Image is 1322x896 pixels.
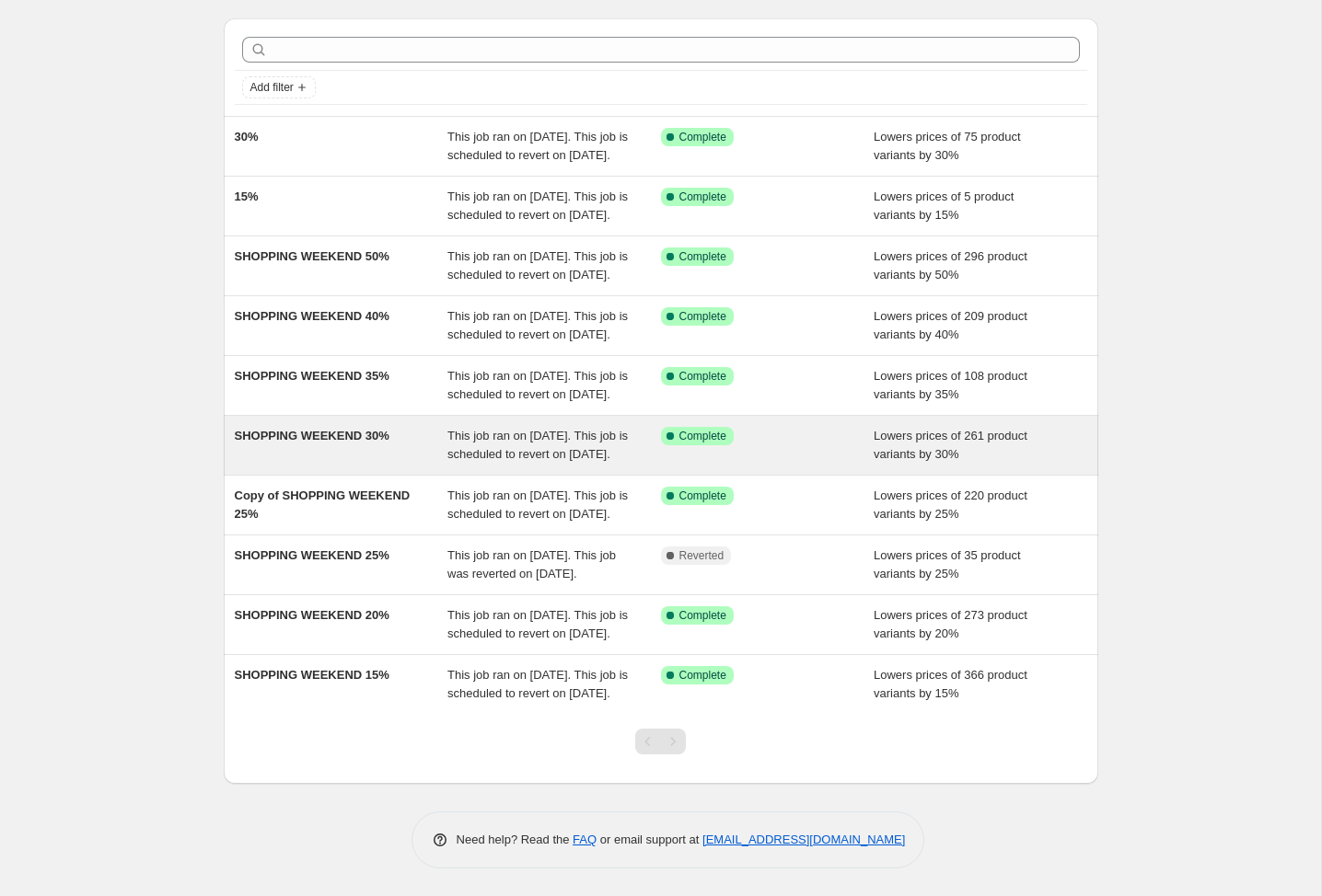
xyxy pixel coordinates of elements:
span: Complete [679,190,726,204]
span: Complete [679,130,726,144]
nav: Pagination [635,729,686,754]
span: Lowers prices of 220 product variants by 25% [874,488,1027,521]
span: Complete [679,608,726,623]
span: Add filter [250,80,294,95]
span: Need help? Read the [457,833,574,846]
a: FAQ [573,833,597,846]
a: [EMAIL_ADDRESS][DOMAIN_NAME] [702,833,905,846]
span: This job ran on [DATE]. This job is scheduled to revert on [DATE]. [447,488,628,521]
span: 15% [235,190,259,203]
span: This job ran on [DATE]. This job is scheduled to revert on [DATE]. [447,608,628,640]
span: Lowers prices of 273 product variants by 20% [874,608,1027,640]
span: This job ran on [DATE]. This job is scheduled to revert on [DATE]. [447,309,628,341]
span: Lowers prices of 75 product variants by 30% [874,130,1021,162]
span: Lowers prices of 296 product variants by 50% [874,249,1027,281]
span: SHOPPING WEEKEND 30% [235,429,389,442]
span: This job ran on [DATE]. This job is scheduled to revert on [DATE]. [447,190,628,222]
span: SHOPPING WEEKEND 25% [235,548,389,562]
span: This job ran on [DATE]. This job is scheduled to revert on [DATE]. [447,369,628,401]
span: or email support at [597,833,702,846]
span: Lowers prices of 261 product variants by 30% [874,429,1027,461]
span: Copy of SHOPPING WEEKEND 25% [235,488,411,521]
span: SHOPPING WEEKEND 15% [235,668,389,682]
span: Lowers prices of 35 product variants by 25% [874,548,1021,580]
span: This job ran on [DATE]. This job is scheduled to revert on [DATE]. [447,429,628,461]
span: Lowers prices of 366 product variants by 15% [874,668,1027,700]
span: SHOPPING WEEKEND 20% [235,608,389,622]
span: This job ran on [DATE]. This job is scheduled to revert on [DATE]. [447,668,628,700]
span: Lowers prices of 108 product variants by 35% [874,369,1027,401]
span: SHOPPING WEEKEND 50% [235,249,389,263]
span: 30% [235,130,259,144]
span: This job ran on [DATE]. This job is scheduled to revert on [DATE]. [447,249,628,281]
span: SHOPPING WEEKEND 40% [235,309,389,323]
span: SHOPPING WEEKEND 35% [235,369,389,383]
span: Complete [679,668,726,683]
span: Complete [679,429,726,443]
span: Lowers prices of 209 product variants by 40% [874,309,1027,341]
span: Complete [679,309,726,324]
span: Complete [679,488,726,503]
span: Complete [679,249,726,264]
span: Reverted [679,548,725,563]
button: Add filter [242,76,316,98]
span: This job ran on [DATE]. This job was reverted on [DATE]. [447,548,616,580]
span: Complete [679,369,726,384]
span: Lowers prices of 5 product variants by 15% [874,190,1014,222]
span: This job ran on [DATE]. This job is scheduled to revert on [DATE]. [447,130,628,162]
